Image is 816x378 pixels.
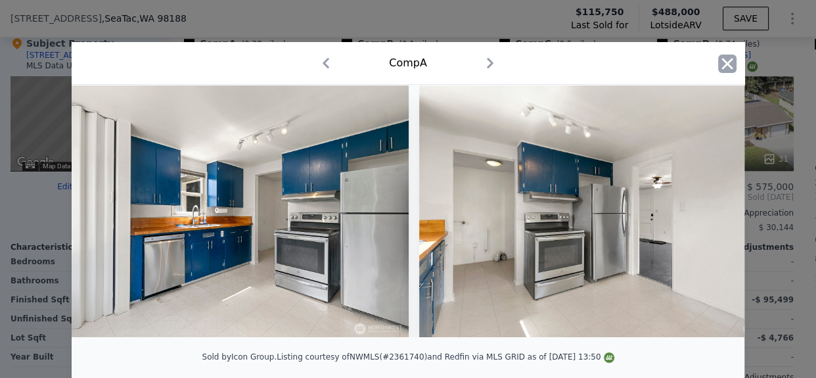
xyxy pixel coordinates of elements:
img: NWMLS Logo [604,352,614,363]
div: Sold by Icon Group . [202,352,277,362]
img: Property Img [419,85,798,337]
div: Listing courtesy of NWMLS (#2361740) and Redfin via MLS GRID as of [DATE] 13:50 [277,352,614,362]
div: Comp A [389,55,427,71]
img: Property Img [30,85,409,337]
